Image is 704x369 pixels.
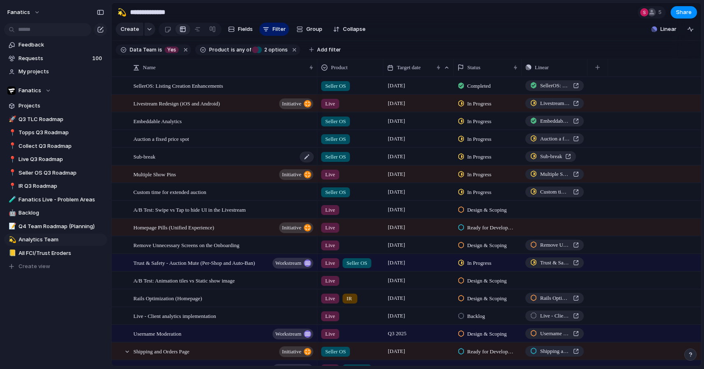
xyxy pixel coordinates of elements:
span: Live [325,241,335,250]
span: workstream [275,328,301,340]
span: Homepage Pills (Unified Experience) [133,222,214,232]
span: Embeddable Analytics [540,117,570,125]
button: 📝 [7,222,16,231]
span: In Progress [467,170,492,179]
span: Design & Scoping [467,277,507,285]
span: Embeddable Analytics [133,116,182,126]
a: Auction a fixed price spot [525,133,584,144]
span: Custom time for extended auction [133,187,206,196]
span: A/B Test: Animation tiles vs Static show image [133,276,235,285]
a: Rails Optimization (Homepage) [525,293,584,304]
span: Linear [660,25,676,33]
button: is [156,45,164,54]
button: initiative [279,222,313,233]
span: Create view [19,262,50,271]
span: Seller OS [347,259,367,267]
span: [DATE] [386,116,407,126]
button: 🧪 [7,196,16,204]
a: My projects [4,65,107,78]
span: Seller OS Q3 Roadmap [19,169,104,177]
div: 📍 [9,141,14,151]
a: 🤖Backlog [4,207,107,219]
a: 📒All FCI/Trust Eroders [4,247,107,259]
span: SellerOS: Listing Creation Enhancements [133,81,223,90]
span: Sub-break [540,152,562,161]
span: Create [121,25,139,33]
span: Sub-break [133,152,155,161]
a: Trust & Safety - Auction Mute (Per-Shop and Auto-Ban) [525,257,584,268]
button: Fanatics [4,84,107,97]
button: isany of [229,45,253,54]
button: 📍 [7,142,16,150]
span: IR [347,294,352,303]
span: initiative [282,169,301,180]
span: All FCI/Trust Eroders [19,249,104,257]
a: Remove Unnecessary Screens on the Onboarding (iOS and Android) [525,240,584,250]
span: Live [325,259,335,267]
button: Create [116,23,143,36]
span: any of [235,46,251,54]
span: Status [467,63,480,72]
span: Ready for Development [467,348,515,356]
a: 🚀Q3 TLC Roadmap [4,113,107,126]
span: Shipping and Orders Page [133,346,189,356]
div: 💫 [9,235,14,245]
button: fanatics [4,6,44,19]
div: 💫Analytics Team [4,234,107,246]
span: Live Q3 Roadmap [19,155,104,163]
a: 📍Topps Q3 Roadmap [4,126,107,139]
a: Requests100 [4,52,107,65]
span: Design & Scoping [467,294,507,303]
span: Seller OS [325,82,346,90]
button: 2 options [252,45,289,54]
span: Yes [167,46,176,54]
span: Seller OS [325,188,346,196]
span: My projects [19,68,104,76]
button: Yes [163,45,180,54]
span: Live [325,277,335,285]
span: Fields [238,25,253,33]
a: Live - Client analytics implementation [525,311,584,321]
button: workstream [273,329,313,339]
span: [DATE] [386,346,407,356]
span: Projects [19,102,104,110]
div: 📍 [9,182,14,191]
a: 📍Live Q3 Roadmap [4,153,107,166]
button: 💫 [115,6,128,19]
div: 🧪Fanatics Live - Problem Areas [4,194,107,206]
span: In Progress [467,135,492,143]
button: 🤖 [7,209,16,217]
span: Live - Client analytics implementation [540,312,570,320]
button: Group [292,23,326,36]
span: Seller OS [325,117,346,126]
a: 📍IR Q3 Roadmap [4,180,107,192]
span: Product [209,46,229,54]
button: 📍 [7,155,16,163]
span: workstream [275,257,301,269]
button: 🚀 [7,115,16,124]
span: 5 [658,8,664,16]
span: Filter [273,25,286,33]
a: Livestream Redesign (iOS and Android) [525,98,584,109]
div: 📍 [9,128,14,138]
span: A/B Test: Swipe vs Tap to hide UI in the Livestream [133,205,246,214]
button: Add filter [304,44,346,56]
span: [DATE] [386,293,407,303]
span: Ready for Development [467,224,515,232]
span: Trust & Safety - Auction Mute (Per-Shop and Auto-Ban) [540,259,570,267]
a: Username Moderation [525,328,584,339]
span: In Progress [467,153,492,161]
span: initiative [282,222,301,234]
span: In Progress [467,100,492,108]
span: Rails Optimization (Homepage) [133,293,202,303]
a: SellerOS: Listing Creation Enhancements [525,80,584,91]
button: 💫 [7,236,16,244]
button: initiative [279,98,313,109]
div: 📒 [9,248,14,258]
span: Livestream Redesign (iOS and Android) [133,98,220,108]
a: Multiple Show Pins [525,169,584,180]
